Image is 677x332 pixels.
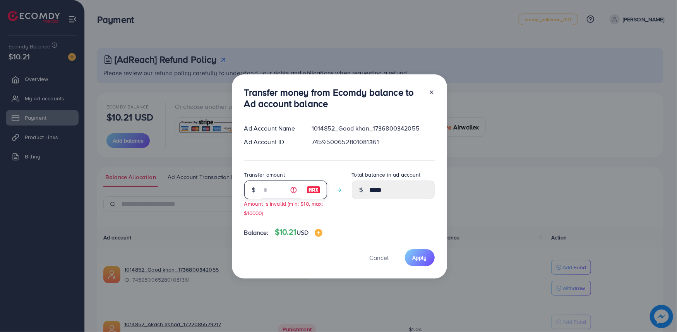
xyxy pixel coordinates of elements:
div: Ad Account ID [238,138,306,146]
span: Apply [413,254,427,261]
label: Transfer amount [244,171,285,179]
h3: Transfer money from Ecomdy balance to Ad account balance [244,87,422,109]
div: Ad Account Name [238,124,306,133]
label: Total balance in ad account [352,171,421,179]
div: 7459500652801081361 [305,138,440,146]
img: image [307,185,321,194]
span: Balance: [244,228,269,237]
span: USD [297,228,309,237]
img: image [315,229,322,237]
button: Cancel [360,249,399,266]
h4: $10.21 [275,227,322,237]
button: Apply [405,249,435,266]
div: 1014852_Good khan_1736800342055 [305,124,440,133]
span: Cancel [370,253,389,262]
small: Amount is invalid (min: $10, max: $10000) [244,200,323,216]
